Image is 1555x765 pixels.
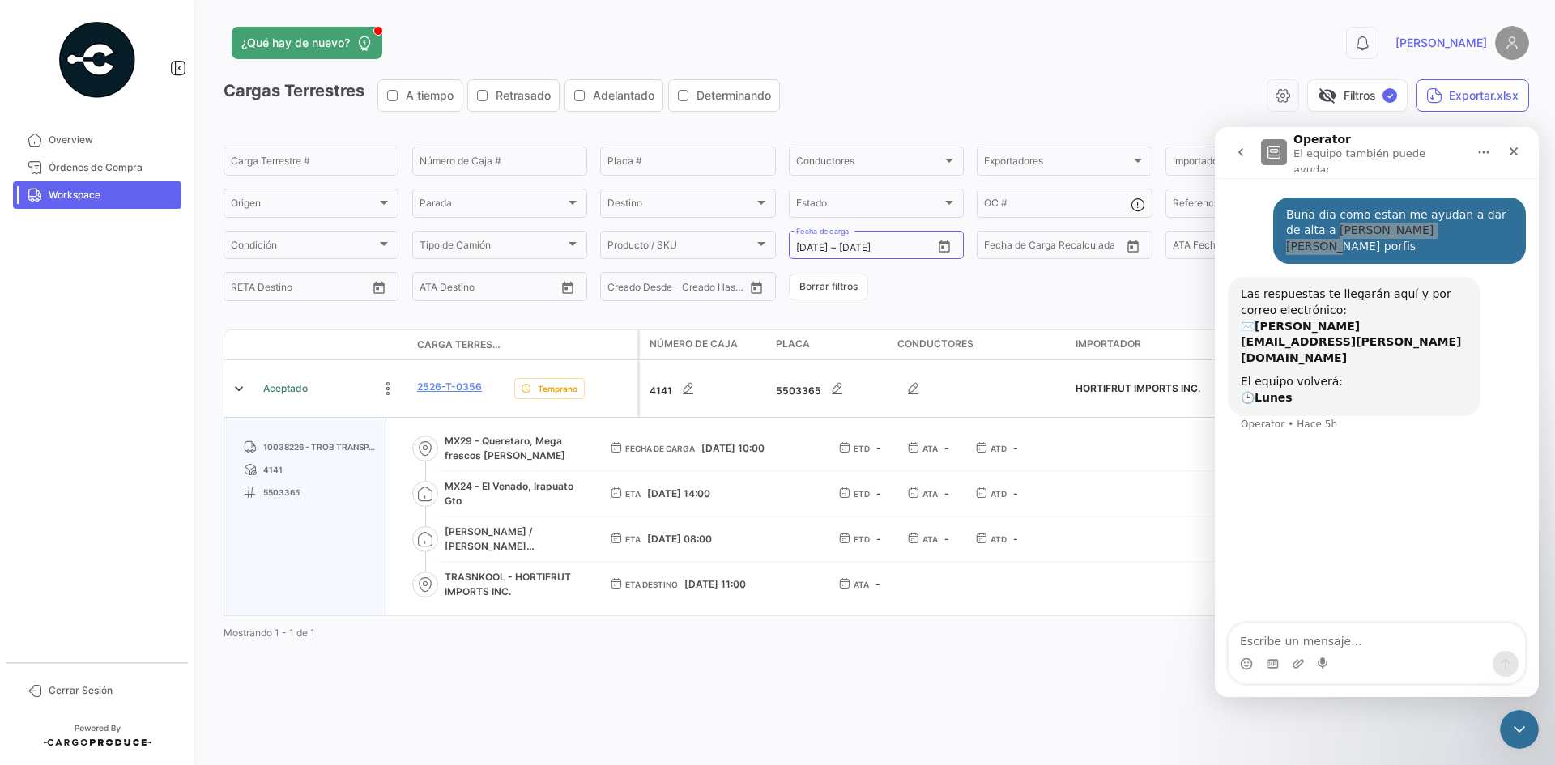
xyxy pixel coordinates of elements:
span: Placa [776,337,810,351]
span: Workspace [49,188,175,202]
button: Exportar.xlsx [1416,79,1529,112]
span: ETD [854,487,870,500]
span: TRASNKOOL - HORTIFRUT IMPORTS INC. [445,570,584,599]
span: 5503365 [263,486,300,499]
span: Origen [231,200,377,211]
span: 10038226 - TROB TRANSPORTES SA DE CV [263,440,379,453]
span: ATD [991,487,1007,500]
button: Borrar filtros [789,274,868,300]
span: Producto / SKU [607,242,753,253]
span: [DATE] 11:00 [684,578,746,590]
button: Adelantado [565,80,662,111]
span: - [1013,487,1018,499]
span: ETD [854,533,870,546]
button: Open calendar [932,234,956,258]
div: 5503365 [776,372,884,405]
datatable-header-cell: Número de Caja [640,330,769,359]
span: ATD [991,533,1007,546]
iframe: Intercom live chat [1215,127,1539,697]
datatable-header-cell: Importador [1069,330,1215,359]
span: Aceptado [263,381,308,396]
button: visibility_offFiltros✓ [1307,79,1408,112]
a: Expand/Collapse Row [231,380,247,397]
input: Desde [796,242,828,253]
span: MX29 - Queretaro, Mega frescos [PERSON_NAME] [445,434,584,463]
span: Destino [607,200,753,211]
span: ATA [922,533,938,546]
span: ATA [922,487,938,500]
a: Órdenes de Compra [13,154,181,181]
span: Retrasado [496,87,551,104]
span: - [875,578,880,590]
button: Open calendar [744,275,769,300]
input: ATA Desde [1173,242,1222,253]
span: ETA [625,487,641,500]
span: Mostrando 1 - 1 de 1 [224,627,315,639]
input: Creado Hasta [679,283,743,295]
span: ATA [854,578,869,591]
span: – [831,242,836,253]
span: [DATE] 14:00 [647,487,710,499]
datatable-header-cell: Placa [769,330,891,359]
span: - [1013,442,1018,454]
span: MX24 - El Venado, Irapuato Gto [445,479,584,508]
span: A tiempo [406,87,454,104]
span: Exportadores [984,158,1130,169]
span: [PERSON_NAME] [1395,35,1487,51]
input: Desde [231,283,260,295]
span: ETA Destino [625,578,678,591]
span: ETA [625,533,641,546]
span: Número de Caja [650,337,738,351]
img: placeholder-user.png [1495,26,1529,60]
button: Open calendar [1121,234,1145,258]
span: Tipo de Camión [420,242,565,253]
span: ¿Qué hay de nuevo? [241,35,350,51]
span: - [876,442,881,454]
span: Fecha de carga [625,442,695,455]
span: Adelantado [593,87,654,104]
span: Cerrar Sesión [49,683,175,698]
input: Hasta [1025,242,1089,253]
button: A tiempo [378,80,462,111]
button: Open calendar [556,275,580,300]
span: [PERSON_NAME] / [PERSON_NAME] [PERSON_NAME] [445,525,584,554]
span: Determinando [697,87,771,104]
button: ¿Qué hay de nuevo? [232,27,382,59]
input: Creado Desde [607,283,667,295]
datatable-header-cell: Conductores [891,330,1069,359]
button: Retrasado [468,80,559,111]
input: Hasta [271,283,336,295]
span: - [944,442,949,454]
span: ATD [991,442,1007,455]
span: HORTIFRUT IMPORTS INC. [1076,382,1200,394]
a: 2526-T-0356 [417,380,482,394]
span: - [876,533,881,545]
datatable-header-cell: Estado [257,338,411,351]
h3: Cargas Terrestres [224,79,785,112]
span: Conductores [897,337,973,351]
span: ATA [922,442,938,455]
iframe: Intercom live chat [1500,710,1539,749]
span: [DATE] 08:00 [647,533,712,545]
img: powered-by.png [57,19,138,100]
